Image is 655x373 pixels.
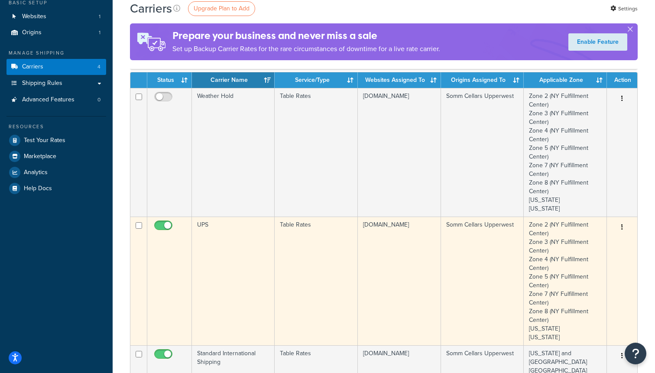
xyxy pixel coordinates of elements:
[6,59,106,75] li: Carriers
[6,92,106,108] li: Advanced Features
[22,63,43,71] span: Carriers
[358,72,441,88] th: Websites Assigned To: activate to sort column ascending
[6,181,106,196] a: Help Docs
[172,29,440,43] h4: Prepare your business and never miss a sale
[22,96,75,104] span: Advanced Features
[625,343,646,364] button: Open Resource Center
[6,75,106,91] a: Shipping Rules
[22,80,62,87] span: Shipping Rules
[524,72,607,88] th: Applicable Zone: activate to sort column ascending
[6,9,106,25] li: Websites
[441,217,524,345] td: Somm Cellars Upperwest
[568,33,627,51] a: Enable Feature
[147,72,192,88] th: Status: activate to sort column ascending
[275,217,357,345] td: Table Rates
[441,88,524,217] td: Somm Cellars Upperwest
[6,59,106,75] a: Carriers 4
[99,29,101,36] span: 1
[6,92,106,108] a: Advanced Features 0
[172,43,440,55] p: Set up Backup Carrier Rates for the rare circumstances of downtime for a live rate carrier.
[6,25,106,41] li: Origins
[358,217,441,345] td: [DOMAIN_NAME]
[607,72,637,88] th: Action
[24,169,48,176] span: Analytics
[24,185,52,192] span: Help Docs
[6,25,106,41] a: Origins 1
[192,217,275,345] td: UPS
[194,4,250,13] span: Upgrade Plan to Add
[358,88,441,217] td: [DOMAIN_NAME]
[6,123,106,130] div: Resources
[192,88,275,217] td: Weather Hold
[192,72,275,88] th: Carrier Name: activate to sort column ascending
[130,23,172,60] img: ad-rules-rateshop-fe6ec290ccb7230408bd80ed9643f0289d75e0ffd9eb532fc0e269fcd187b520.png
[188,1,255,16] a: Upgrade Plan to Add
[6,49,106,57] div: Manage Shipping
[99,13,101,20] span: 1
[24,137,65,144] span: Test Your Rates
[24,153,56,160] span: Marketplace
[6,149,106,164] a: Marketplace
[6,133,106,148] a: Test Your Rates
[275,72,357,88] th: Service/Type: activate to sort column ascending
[524,88,607,217] td: Zone 2 (NY Fulfillment Center) Zone 3 (NY Fulfillment Center) Zone 4 (NY Fulfillment Center) Zone...
[441,72,524,88] th: Origins Assigned To: activate to sort column ascending
[524,217,607,345] td: Zone 2 (NY Fulfillment Center) Zone 3 (NY Fulfillment Center) Zone 4 (NY Fulfillment Center) Zone...
[22,13,46,20] span: Websites
[6,165,106,180] a: Analytics
[275,88,357,217] td: Table Rates
[97,96,101,104] span: 0
[97,63,101,71] span: 4
[610,3,638,15] a: Settings
[22,29,42,36] span: Origins
[6,9,106,25] a: Websites 1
